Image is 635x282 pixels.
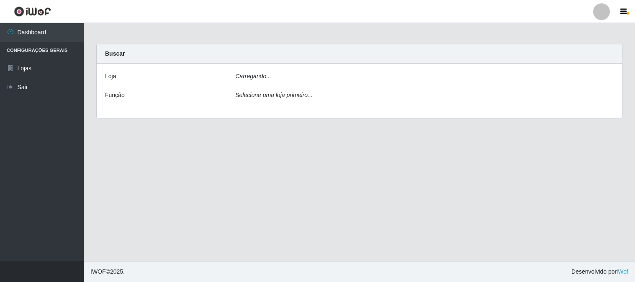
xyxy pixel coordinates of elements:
[14,6,51,17] img: CoreUI Logo
[235,92,312,98] i: Selecione uma loja primeiro...
[617,268,628,275] a: iWof
[105,72,116,81] label: Loja
[105,91,125,100] label: Função
[90,267,125,276] span: © 2025 .
[90,268,106,275] span: IWOF
[105,50,125,57] strong: Buscar
[571,267,628,276] span: Desenvolvido por
[235,73,271,79] i: Carregando...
